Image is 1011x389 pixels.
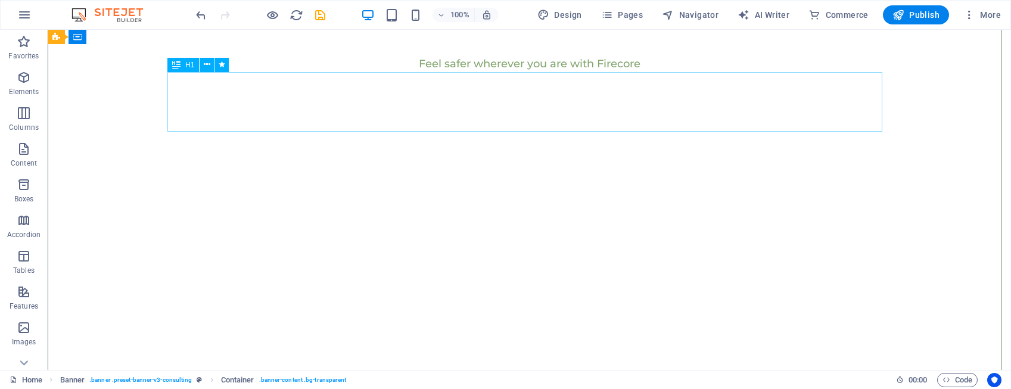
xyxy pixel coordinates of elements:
[942,373,972,387] span: Code
[89,373,192,387] span: . banner .preset-banner-v3-consulting
[657,5,723,24] button: Navigator
[533,5,587,24] div: Design (Ctrl+Alt+Y)
[194,8,208,22] i: Undo: Variant changed: Border (Ctrl+Z)
[917,375,919,384] span: :
[194,8,208,22] button: undo
[313,8,327,22] button: save
[259,373,347,387] span: . banner-content .bg-transparent
[733,5,794,24] button: AI Writer
[9,123,39,132] p: Columns
[892,9,940,21] span: Publish
[937,373,978,387] button: Code
[60,373,347,387] nav: breadcrumb
[10,373,42,387] a: Click to cancel selection. Double-click to open Pages
[60,373,85,387] span: Banner
[9,87,39,97] p: Elements
[596,5,648,24] button: Pages
[13,266,35,275] p: Tables
[7,230,41,239] p: Accordion
[185,61,194,69] span: H1
[8,51,39,61] p: Favorites
[10,301,38,311] p: Features
[601,9,643,21] span: Pages
[290,8,303,22] i: Reload page
[738,9,789,21] span: AI Writer
[289,8,303,22] button: reload
[221,373,254,387] span: Click to select. Double-click to edit
[481,10,492,20] i: On resize automatically adjust zoom level to fit chosen device.
[433,8,475,22] button: 100%
[808,9,869,21] span: Commerce
[14,194,34,204] p: Boxes
[804,5,873,24] button: Commerce
[11,158,37,168] p: Content
[963,9,1001,21] span: More
[533,5,587,24] button: Design
[987,373,1001,387] button: Usercentrics
[197,376,202,383] i: This element is a customizable preset
[450,8,469,22] h6: 100%
[69,8,158,22] img: Editor Logo
[909,373,927,387] span: 00 00
[883,5,949,24] button: Publish
[896,373,928,387] h6: Session time
[12,337,36,347] p: Images
[662,9,718,21] span: Navigator
[959,5,1006,24] button: More
[313,8,327,22] i: Save (Ctrl+S)
[537,9,582,21] span: Design
[265,8,279,22] button: Click here to leave preview mode and continue editing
